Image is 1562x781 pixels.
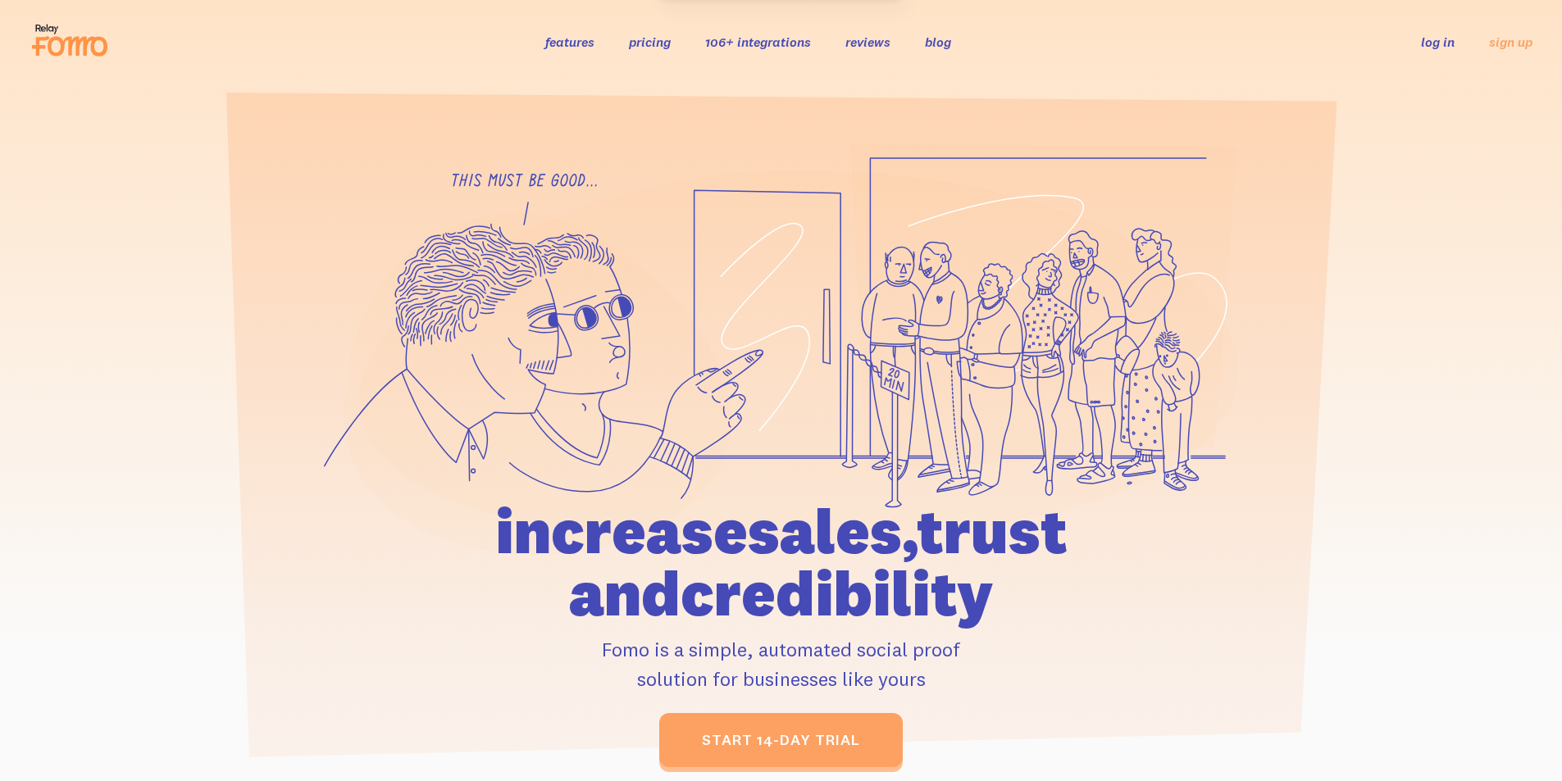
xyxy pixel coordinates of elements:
[1489,34,1532,51] a: sign up
[629,34,671,50] a: pricing
[845,34,890,50] a: reviews
[402,500,1161,624] h1: increase sales, trust and credibility
[1421,34,1455,50] a: log in
[402,634,1161,693] p: Fomo is a simple, automated social proof solution for businesses like yours
[705,34,811,50] a: 106+ integrations
[659,713,903,767] a: start 14-day trial
[925,34,951,50] a: blog
[545,34,594,50] a: features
